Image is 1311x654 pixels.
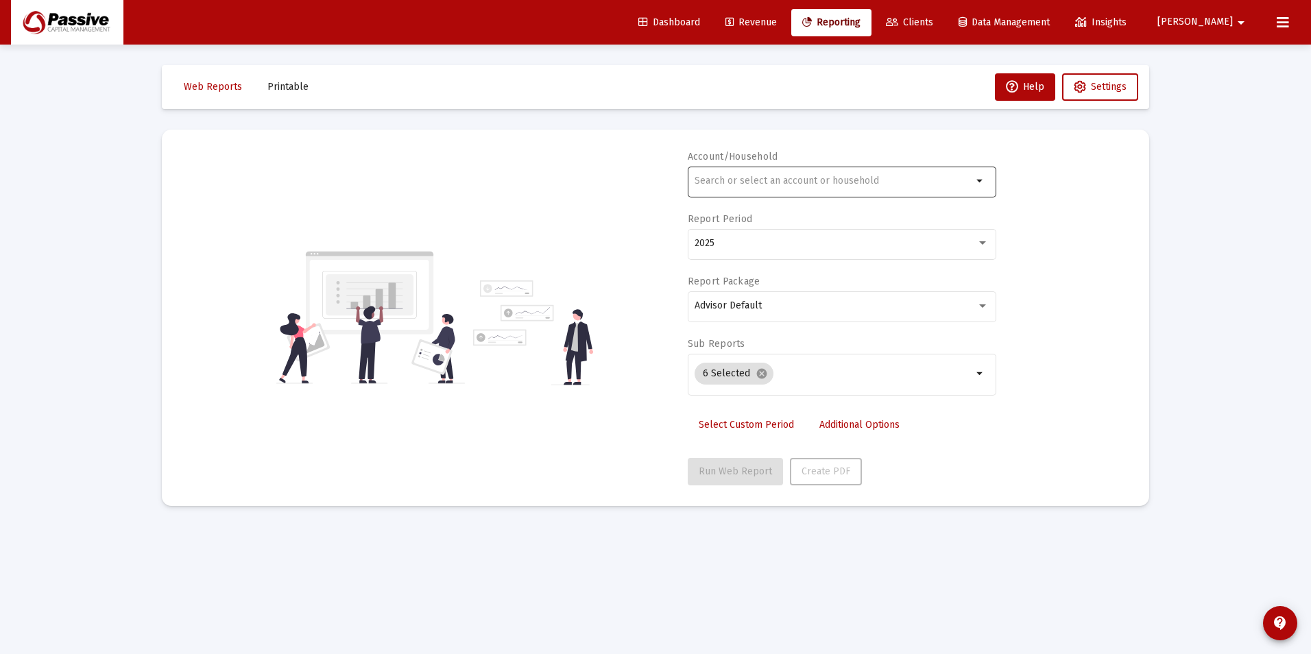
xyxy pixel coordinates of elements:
[972,365,989,382] mat-icon: arrow_drop_down
[802,16,861,28] span: Reporting
[972,173,989,189] mat-icon: arrow_drop_down
[802,465,850,477] span: Create PDF
[714,9,788,36] a: Revenue
[688,458,783,485] button: Run Web Report
[627,9,711,36] a: Dashboard
[1062,73,1138,101] button: Settings
[256,73,320,101] button: Printable
[1141,8,1266,36] button: [PERSON_NAME]
[1064,9,1138,36] a: Insights
[688,151,778,162] label: Account/Household
[819,419,900,431] span: Additional Options
[21,9,113,36] img: Dashboard
[791,9,871,36] a: Reporting
[173,73,253,101] button: Web Reports
[699,419,794,431] span: Select Custom Period
[1091,81,1127,93] span: Settings
[184,81,242,93] span: Web Reports
[276,250,465,385] img: reporting
[1233,9,1249,36] mat-icon: arrow_drop_down
[948,9,1061,36] a: Data Management
[688,338,745,350] label: Sub Reports
[473,280,593,385] img: reporting-alt
[1272,615,1288,631] mat-icon: contact_support
[695,360,972,387] mat-chip-list: Selection
[1157,16,1233,28] span: [PERSON_NAME]
[688,213,753,225] label: Report Period
[267,81,309,93] span: Printable
[695,175,972,186] input: Search or select an account or household
[790,458,862,485] button: Create PDF
[695,300,762,311] span: Advisor Default
[756,367,768,380] mat-icon: cancel
[638,16,700,28] span: Dashboard
[725,16,777,28] span: Revenue
[1075,16,1127,28] span: Insights
[695,237,714,249] span: 2025
[959,16,1050,28] span: Data Management
[695,363,773,385] mat-chip: 6 Selected
[699,465,772,477] span: Run Web Report
[886,16,933,28] span: Clients
[688,276,760,287] label: Report Package
[1006,81,1044,93] span: Help
[875,9,944,36] a: Clients
[995,73,1055,101] button: Help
